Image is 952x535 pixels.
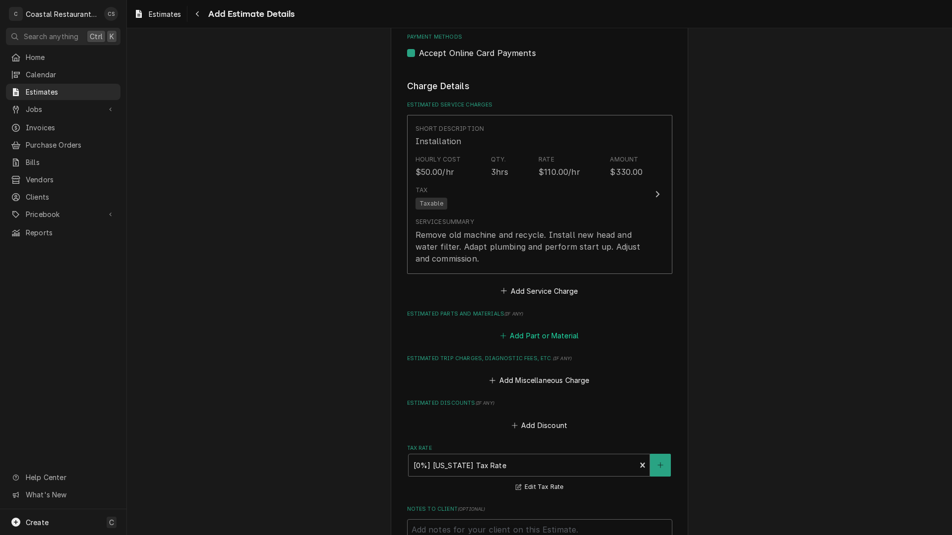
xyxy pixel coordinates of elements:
a: Go to Jobs [6,101,120,117]
button: Create New Tax [650,454,671,477]
span: ( optional ) [458,506,485,512]
div: Chris Sockriter's Avatar [104,7,118,21]
svg: Create New Tax [657,462,663,469]
span: Create [26,518,49,527]
a: Estimates [130,6,185,22]
span: Help Center [26,472,115,482]
span: Ctrl [90,31,103,42]
div: Rate [538,155,554,164]
label: Estimated Trip Charges, Diagnostic Fees, etc. [407,355,672,363]
span: Pricebook [26,209,101,219]
div: C [9,7,23,21]
div: Hourly Cost [416,155,461,164]
span: Search anything [24,31,78,42]
a: Estimates [6,84,120,100]
div: $50.00/hr [416,166,454,178]
div: Remove old machine and recycle. Install new head and water filter. Adapt plumbing and perform sta... [416,229,643,265]
button: Search anythingCtrlK [6,28,120,45]
a: Reports [6,224,120,241]
div: Installation [416,135,462,147]
label: Estimated Parts and Materials [407,310,672,318]
div: 3hrs [491,166,509,178]
div: CS [104,7,118,21]
span: Estimates [149,9,181,19]
span: Home [26,52,116,62]
label: Estimated Service Charges [407,101,672,109]
button: Edit Tax Rate [514,481,565,493]
a: Calendar [6,66,120,83]
div: $110.00/hr [538,166,580,178]
div: Service Summary [416,217,474,226]
span: C [109,517,114,528]
a: Go to Help Center [6,469,120,485]
label: Notes to Client [407,505,672,513]
span: ( if any ) [553,356,572,361]
button: Update Line Item [407,115,672,274]
a: Go to Pricebook [6,206,120,222]
a: Purchase Orders [6,137,120,153]
label: Estimated Discounts [407,399,672,407]
label: Tax Rate [407,444,672,452]
label: Accept Online Card Payments [419,47,536,59]
div: Qty. [491,155,506,164]
span: Jobs [26,104,101,114]
button: Add Discount [510,418,569,432]
a: Go to What's New [6,486,120,503]
span: Estimates [26,87,116,97]
span: Invoices [26,122,116,133]
button: Add Part or Material [498,328,580,342]
button: Add Miscellaneous Charge [488,374,591,387]
div: Estimated Discounts [407,399,672,432]
div: Estimated Trip Charges, Diagnostic Fees, etc. [407,355,672,387]
label: Payment Methods [407,33,672,41]
span: Calendar [26,69,116,80]
a: Bills [6,154,120,170]
span: Purchase Orders [26,140,116,150]
a: Vendors [6,171,120,188]
a: Home [6,49,120,65]
span: Reports [26,227,116,238]
div: Amount [610,155,638,164]
div: Coastal Restaurant Repair [26,9,99,19]
span: Add Estimate Details [205,7,295,21]
span: What's New [26,489,115,500]
div: $330.00 [610,166,643,178]
div: Tax Rate [407,444,672,493]
button: Navigate back [189,6,205,22]
span: ( if any ) [476,400,494,406]
span: K [110,31,114,42]
span: Taxable [416,198,447,210]
span: Vendors [26,174,116,185]
div: Estimated Service Charges [407,101,672,298]
div: Tax [416,186,427,195]
span: Clients [26,192,116,202]
div: Payment Methods [407,33,672,58]
div: Short Description [416,124,484,133]
span: ( if any ) [504,311,523,317]
a: Clients [6,189,120,205]
a: Invoices [6,119,120,136]
legend: Charge Details [407,80,672,93]
button: Add Service Charge [499,284,580,298]
div: Estimated Parts and Materials [407,310,672,343]
span: Bills [26,157,116,167]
